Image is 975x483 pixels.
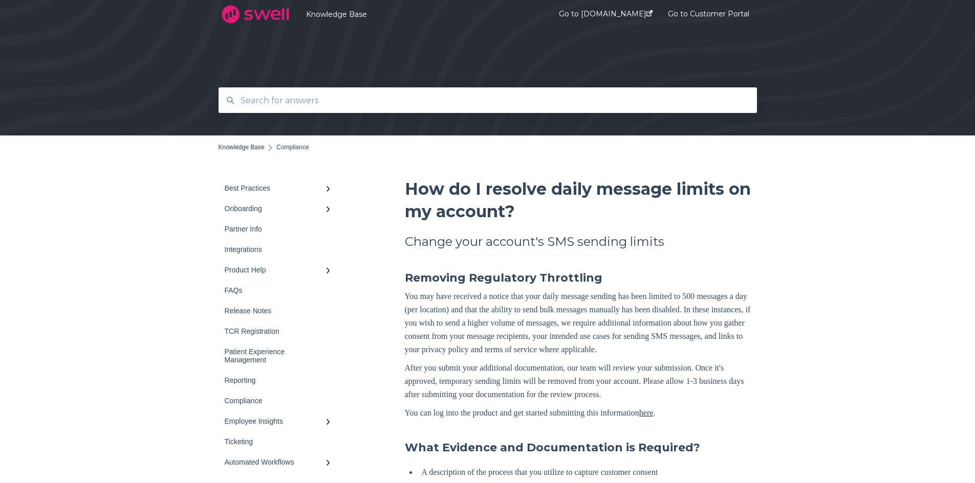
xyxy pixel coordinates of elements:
[219,301,341,321] a: Release Notes
[219,219,341,239] a: Partner Info
[225,266,325,274] div: Product Help
[306,10,528,19] a: Knowledge Base
[225,438,325,446] div: Ticketing
[219,431,341,452] a: Ticketing
[219,178,341,198] a: Best Practices
[219,341,341,370] a: Patient Experience Management
[639,408,654,417] a: here
[219,370,341,390] a: Reporting
[225,307,325,315] div: Release Notes
[405,179,751,221] span: How do I resolve daily message limits on my account?
[219,198,341,219] a: Onboarding
[225,245,325,254] div: Integrations
[405,440,757,455] h3: What Evidence and Documentation is Required?
[225,286,325,294] div: FAQs
[225,204,325,213] div: Onboarding
[219,411,341,431] a: Employee Insights
[276,144,309,151] span: Compliance
[405,361,757,401] p: After you submit your additional documentation, our team will review your submission. Once it's a...
[405,290,757,356] p: You may have received a notice that your daily message sending has been limited to 500 messages a...
[225,184,325,192] div: Best Practices
[405,406,757,420] p: You can log into the product and get started submitting this information .
[225,417,325,425] div: Employee Insights
[234,89,742,111] input: Search for answers
[219,2,293,27] img: company logo
[219,390,341,411] a: Compliance
[225,397,325,405] div: Compliance
[219,144,265,151] a: Knowledge Base
[219,260,341,280] a: Product Help
[225,348,325,364] div: Patient Experience Management
[405,233,757,250] h2: Change your account's SMS sending limits
[418,466,757,479] li: A description of the process that you utilize to capture customer consent
[225,327,325,335] div: TCR Registration
[405,270,757,286] h3: Removing Regulatory Throttling
[225,225,325,233] div: Partner Info
[225,458,325,466] div: Automated Workflows
[219,452,341,472] a: Automated Workflows
[225,376,325,384] div: Reporting
[219,321,341,341] a: TCR Registration
[219,239,341,260] a: Integrations
[219,280,341,301] a: FAQs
